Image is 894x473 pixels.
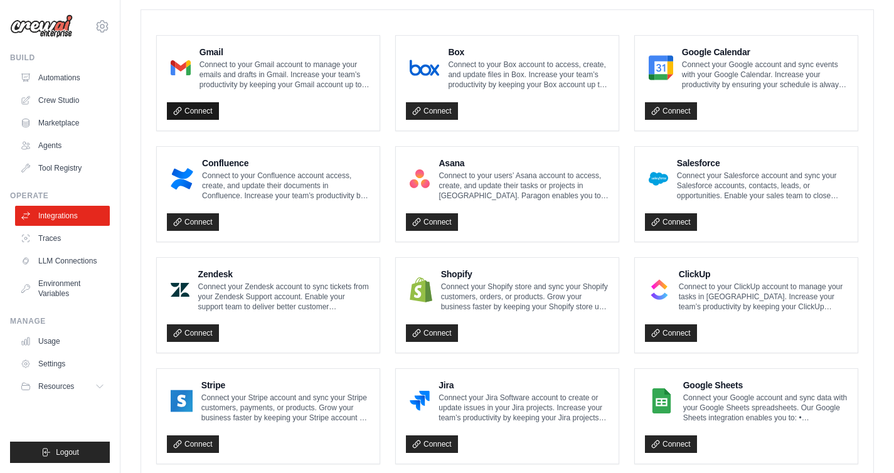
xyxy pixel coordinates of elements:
a: Connect [645,324,697,342]
a: Connect [167,435,219,453]
p: Connect to your Confluence account access, create, and update their documents in Confluence. Incr... [202,171,370,201]
a: Connect [406,213,458,231]
a: Connect [167,102,219,120]
a: Tool Registry [15,158,110,178]
div: Build [10,53,110,63]
h4: Gmail [200,46,370,58]
h4: Box [448,46,609,58]
h4: Google Calendar [682,46,848,58]
img: Box Logo [410,55,439,80]
a: Connect [645,213,697,231]
img: Asana Logo [410,166,430,191]
h4: Google Sheets [683,379,848,391]
div: Manage [10,316,110,326]
p: Connect to your ClickUp account to manage your tasks in [GEOGRAPHIC_DATA]. Increase your team’s p... [679,282,848,312]
a: Connect [406,324,458,342]
img: Google Calendar Logo [649,55,673,80]
a: Connect [167,324,219,342]
h4: Stripe [201,379,370,391]
div: Operate [10,191,110,201]
p: Connect your Google account and sync events with your Google Calendar. Increase your productivity... [682,60,848,90]
img: Jira Logo [410,388,430,413]
p: Connect your Google account and sync data with your Google Sheets spreadsheets. Our Google Sheets... [683,393,848,423]
a: Connect [645,435,697,453]
a: Connect [406,102,458,120]
a: Automations [15,68,110,88]
h4: Jira [439,379,609,391]
p: Connect your Zendesk account to sync tickets from your Zendesk Support account. Enable your suppo... [198,282,370,312]
h4: Asana [439,157,609,169]
h4: Zendesk [198,268,370,280]
a: Connect [645,102,697,120]
img: Gmail Logo [171,55,191,80]
span: Logout [56,447,79,457]
a: Connect [406,435,458,453]
h4: Salesforce [677,157,848,169]
h4: ClickUp [679,268,848,280]
a: Usage [15,331,110,351]
p: Connect to your Box account to access, create, and update files in Box. Increase your team’s prod... [448,60,609,90]
p: Connect to your users’ Asana account to access, create, and update their tasks or projects in [GE... [439,171,609,201]
a: Agents [15,136,110,156]
img: Stripe Logo [171,388,193,413]
p: Connect your Stripe account and sync your Stripe customers, payments, or products. Grow your busi... [201,393,370,423]
img: ClickUp Logo [649,277,670,302]
button: Logout [10,442,110,463]
a: Connect [167,213,219,231]
p: Connect to your Gmail account to manage your emails and drafts in Gmail. Increase your team’s pro... [200,60,370,90]
p: Connect your Jira Software account to create or update issues in your Jira projects. Increase you... [439,393,609,423]
a: Crew Studio [15,90,110,110]
h4: Confluence [202,157,370,169]
img: Logo [10,14,73,38]
img: Google Sheets Logo [649,388,674,413]
p: Connect your Salesforce account and sync your Salesforce accounts, contacts, leads, or opportunit... [677,171,848,201]
a: LLM Connections [15,251,110,271]
img: Zendesk Logo [171,277,189,302]
img: Salesforce Logo [649,166,668,191]
a: Settings [15,354,110,374]
img: Shopify Logo [410,277,432,302]
button: Resources [15,376,110,396]
p: Connect your Shopify store and sync your Shopify customers, orders, or products. Grow your busine... [441,282,609,312]
a: Integrations [15,206,110,226]
a: Marketplace [15,113,110,133]
img: Confluence Logo [171,166,193,191]
a: Environment Variables [15,274,110,304]
a: Traces [15,228,110,248]
span: Resources [38,381,74,391]
h4: Shopify [441,268,609,280]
